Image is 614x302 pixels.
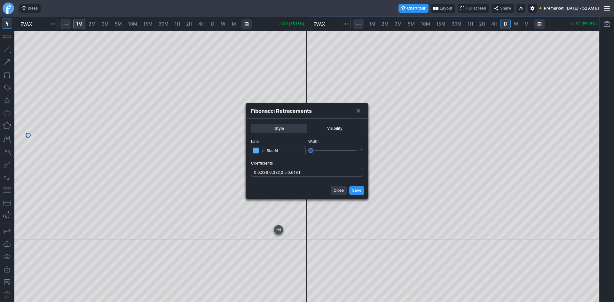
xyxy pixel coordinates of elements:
[349,186,364,195] button: Save
[308,138,363,145] span: Width
[254,125,304,132] span: Style
[352,187,361,194] span: Save
[360,147,363,154] div: 1
[251,124,307,133] button: Style
[251,160,363,166] span: Coefficients
[334,187,344,194] span: Close
[251,146,306,155] input: Line#
[331,186,347,195] button: Close
[251,107,312,114] h4: Fibonacci Retracements
[307,124,363,133] button: Visibility
[251,138,306,145] span: Line
[251,168,363,177] input: Coefficients
[310,125,360,132] span: Visibility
